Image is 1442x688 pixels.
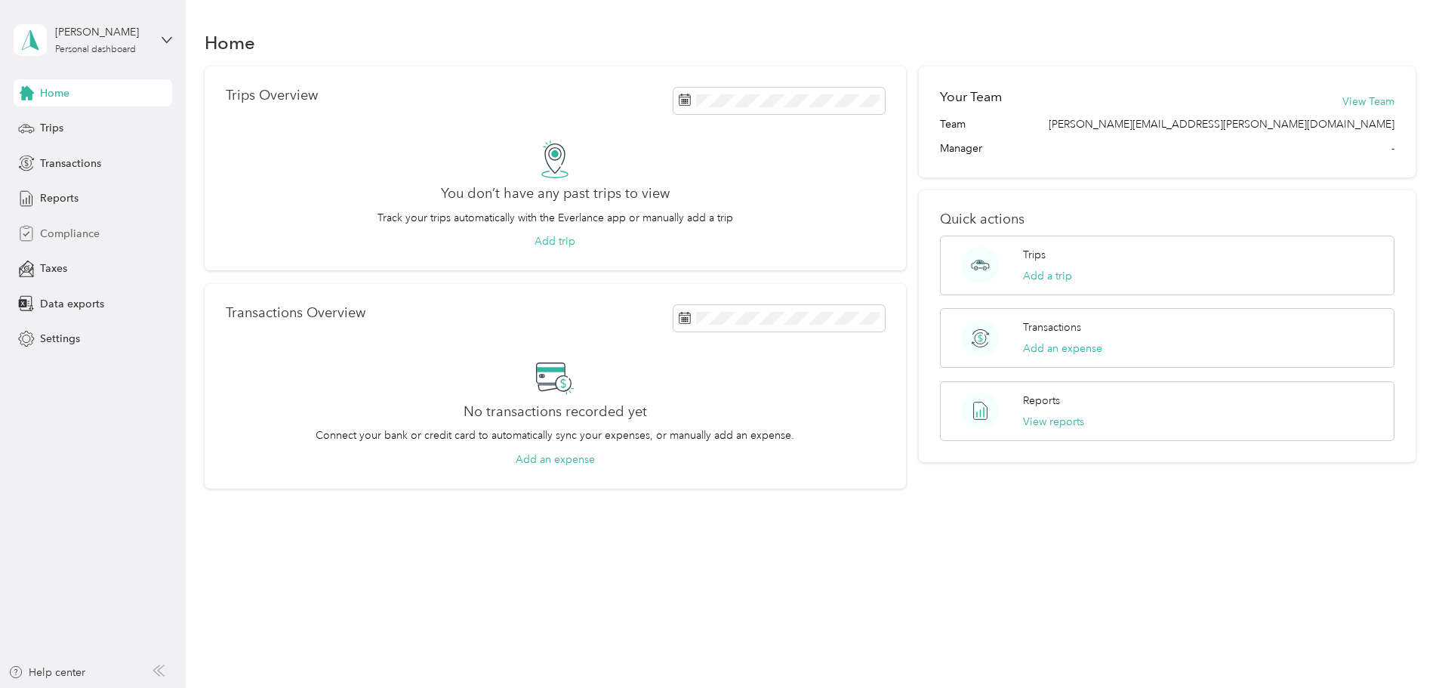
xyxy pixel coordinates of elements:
span: Compliance [40,226,100,242]
span: Data exports [40,296,104,312]
button: Add a trip [1023,268,1072,284]
button: Help center [8,665,85,680]
p: Connect your bank or credit card to automatically sync your expenses, or manually add an expense. [316,427,794,443]
span: [PERSON_NAME][EMAIL_ADDRESS][PERSON_NAME][DOMAIN_NAME] [1049,116,1394,132]
button: View Team [1342,94,1394,110]
button: Add trip [535,233,575,249]
p: Transactions [1023,319,1081,335]
span: - [1391,140,1394,156]
p: Trips [1023,247,1046,263]
span: Team [940,116,966,132]
span: Home [40,85,69,101]
span: Trips [40,120,63,136]
button: Add an expense [1023,341,1102,356]
span: Reports [40,190,79,206]
p: Transactions Overview [226,305,365,321]
p: Trips Overview [226,88,318,103]
span: Settings [40,331,80,347]
span: Taxes [40,261,67,276]
span: Transactions [40,156,101,171]
span: Manager [940,140,982,156]
div: [PERSON_NAME] [55,24,149,40]
p: Track your trips automatically with the Everlance app or manually add a trip [377,210,733,226]
h2: No transactions recorded yet [464,404,647,420]
p: Quick actions [940,211,1394,227]
h2: You don’t have any past trips to view [441,186,670,202]
iframe: Everlance-gr Chat Button Frame [1357,603,1442,688]
h1: Home [205,35,255,51]
button: Add an expense [516,452,595,467]
div: Personal dashboard [55,45,136,54]
h2: Your Team [940,88,1002,106]
p: Reports [1023,393,1060,409]
button: View reports [1023,414,1084,430]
